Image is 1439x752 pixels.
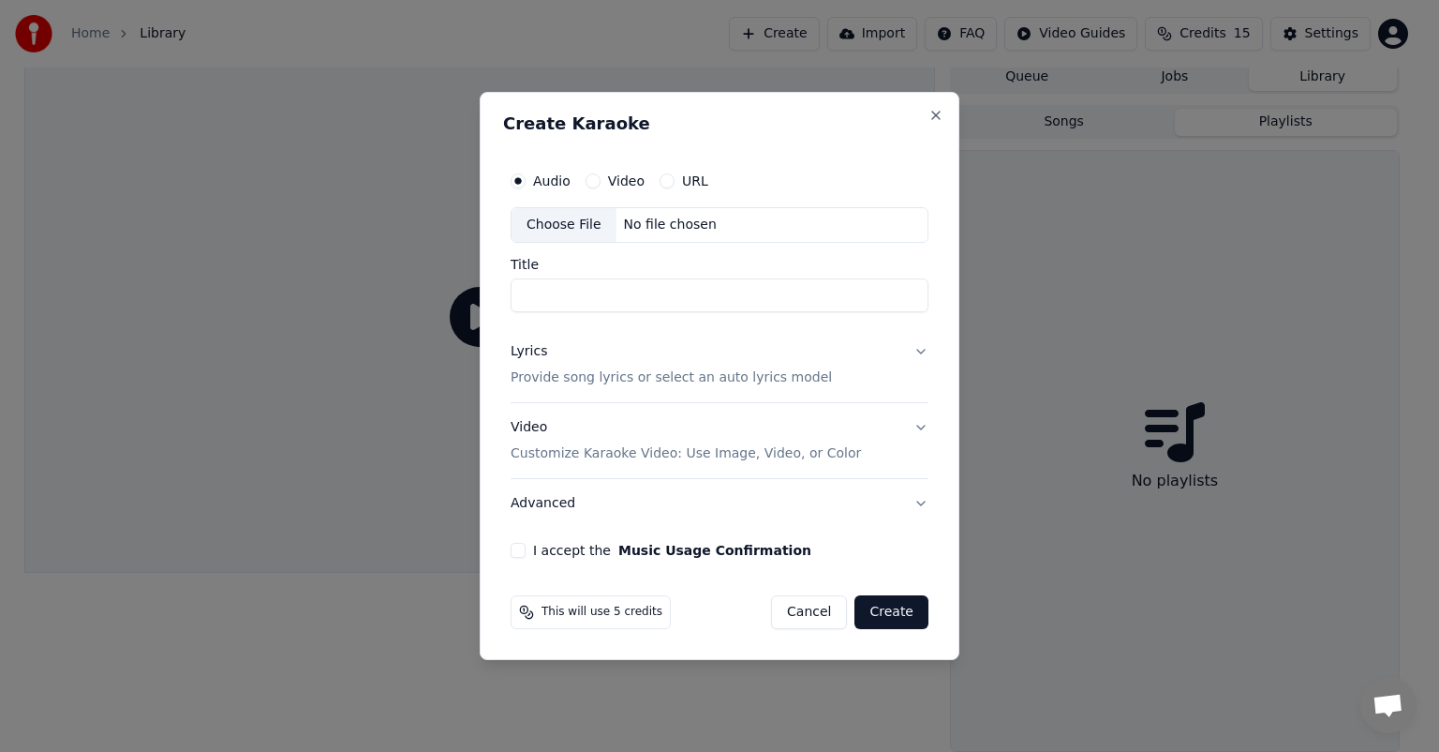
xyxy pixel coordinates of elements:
[511,342,547,361] div: Lyrics
[854,595,928,629] button: Create
[511,403,928,478] button: VideoCustomize Karaoke Video: Use Image, Video, or Color
[616,216,724,234] div: No file chosen
[511,444,861,463] p: Customize Karaoke Video: Use Image, Video, or Color
[511,327,928,402] button: LyricsProvide song lyrics or select an auto lyrics model
[608,174,645,188] label: Video
[682,174,708,188] label: URL
[618,544,811,557] button: I accept the
[533,544,811,557] label: I accept the
[503,115,936,132] h2: Create Karaoke
[511,258,928,271] label: Title
[511,368,832,387] p: Provide song lyrics or select an auto lyrics model
[512,208,616,242] div: Choose File
[511,479,928,528] button: Advanced
[533,174,571,188] label: Audio
[541,605,662,620] span: This will use 5 credits
[771,595,847,629] button: Cancel
[511,418,861,463] div: Video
